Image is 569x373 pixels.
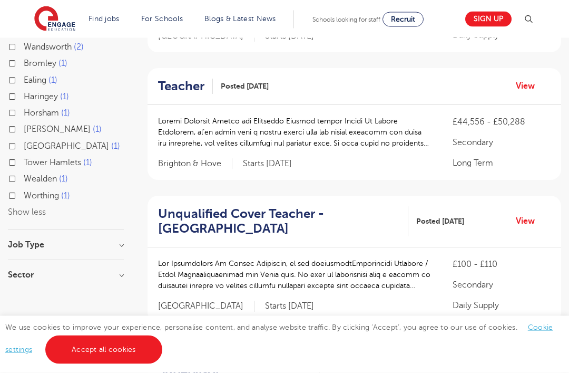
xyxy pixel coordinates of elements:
[24,158,81,168] span: Tower Hamlets
[453,137,551,149] p: Secondary
[516,215,543,228] a: View
[416,216,464,227] span: Posted [DATE]
[24,92,31,99] input: Haringey 1
[24,125,91,135] span: [PERSON_NAME]
[24,109,59,118] span: Horsham
[24,92,58,102] span: Haringey
[24,59,56,69] span: Bromley
[89,15,120,23] a: Find jobs
[60,92,69,102] span: 1
[453,116,551,129] p: £44,556 - £50,288
[312,16,380,23] span: Schools looking for staff
[453,300,551,312] p: Daily Supply
[265,301,314,312] p: Starts [DATE]
[8,241,124,250] h3: Job Type
[24,175,57,184] span: Wealden
[34,6,75,33] img: Engage Education
[5,323,553,353] span: We use cookies to improve your experience, personalise content, and analyse website traffic. By c...
[158,116,431,149] p: Loremi Dolorsit Ametco adi Elitseddo Eiusmod tempor Incidi Ut Labore Etdolorem, al’en admin veni ...
[516,80,543,93] a: View
[24,175,31,181] input: Wealden 1
[111,142,120,151] span: 1
[391,15,415,23] span: Recruit
[24,76,31,83] input: Ealing 1
[158,159,232,170] span: Brighton & Hove
[382,12,424,27] a: Recruit
[24,142,109,151] span: [GEOGRAPHIC_DATA]
[8,208,46,217] button: Show less
[158,207,408,237] a: Unqualified Cover Teacher - [GEOGRAPHIC_DATA]
[24,192,59,201] span: Worthing
[61,109,70,118] span: 1
[24,125,31,132] input: [PERSON_NAME] 1
[158,79,204,94] h2: Teacher
[453,157,551,170] p: Long Term
[48,76,57,85] span: 1
[453,279,551,292] p: Secondary
[465,12,512,27] a: Sign up
[221,81,269,92] span: Posted [DATE]
[158,79,213,94] a: Teacher
[24,192,31,198] input: Worthing 1
[24,76,46,85] span: Ealing
[204,15,276,23] a: Blogs & Latest News
[83,158,92,168] span: 1
[24,142,31,149] input: [GEOGRAPHIC_DATA] 1
[24,59,31,66] input: Bromley 1
[8,271,124,280] h3: Sector
[61,192,70,201] span: 1
[58,59,67,69] span: 1
[24,158,31,165] input: Tower Hamlets 1
[24,43,72,52] span: Wandsworth
[74,43,84,52] span: 2
[158,207,400,237] h2: Unqualified Cover Teacher - [GEOGRAPHIC_DATA]
[93,125,102,135] span: 1
[24,109,31,116] input: Horsham 1
[24,43,31,50] input: Wandsworth 2
[158,301,254,312] span: [GEOGRAPHIC_DATA]
[453,259,551,271] p: £100 - £110
[141,15,183,23] a: For Schools
[243,159,292,170] p: Starts [DATE]
[45,336,162,364] a: Accept all cookies
[158,259,431,292] p: Lor Ipsumdolors Am Consec Adipiscin, el sed doeiusmodtEmporincidi Utlabore / Etdol Magnaaliquaeni...
[59,175,68,184] span: 1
